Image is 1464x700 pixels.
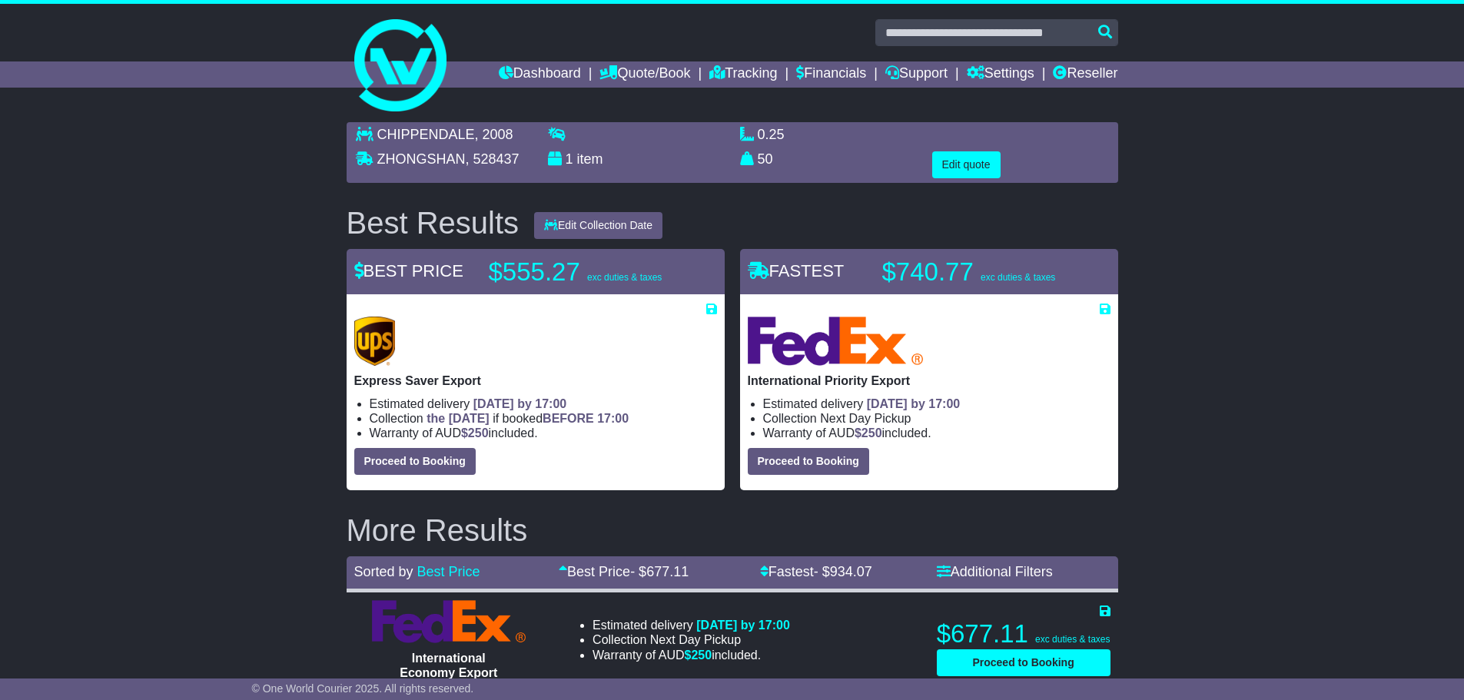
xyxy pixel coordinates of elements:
span: CHIPPENDALE [377,127,475,142]
span: , 2008 [475,127,513,142]
button: Edit quote [932,151,1001,178]
span: $ [685,649,712,662]
span: 0.25 [758,127,785,142]
span: ZHONGSHAN [377,151,466,167]
span: exc duties & taxes [981,272,1055,283]
span: $ [855,426,882,440]
span: 1 [566,151,573,167]
li: Collection [763,411,1110,426]
button: Proceed to Booking [354,448,476,475]
span: $ [461,426,489,440]
span: 250 [691,649,712,662]
h2: More Results [347,513,1118,547]
span: - $ [814,564,872,579]
a: Best Price [417,564,480,579]
a: Financials [796,61,866,88]
span: 250 [861,426,882,440]
li: Estimated delivery [593,618,790,632]
li: Warranty of AUD included. [763,426,1110,440]
span: 50 [758,151,773,167]
span: Next Day Pickup [820,412,911,425]
p: International Priority Export [748,373,1110,388]
span: the [DATE] [427,412,489,425]
span: 17:00 [597,412,629,425]
a: Additional Filters [937,564,1053,579]
span: [DATE] by 17:00 [696,619,790,632]
li: Warranty of AUD included. [370,426,717,440]
span: if booked [427,412,629,425]
a: Fastest- $934.07 [760,564,872,579]
a: Reseller [1053,61,1117,88]
span: exc duties & taxes [1035,634,1110,645]
li: Collection [593,632,790,647]
a: Best Price- $677.11 [559,564,689,579]
span: Sorted by [354,564,413,579]
li: Collection [370,411,717,426]
img: FedEx Express: International Economy Export [372,600,526,643]
span: exc duties & taxes [587,272,662,283]
a: Settings [967,61,1034,88]
span: [DATE] by 17:00 [473,397,567,410]
span: Next Day Pickup [650,633,741,646]
span: item [577,151,603,167]
a: Tracking [709,61,777,88]
a: Support [885,61,948,88]
li: Estimated delivery [763,396,1110,411]
p: $555.27 [489,257,681,287]
a: Quote/Book [599,61,690,88]
p: $677.11 [937,619,1110,649]
li: Warranty of AUD included. [593,648,790,662]
li: Estimated delivery [370,396,717,411]
a: Dashboard [499,61,581,88]
div: Best Results [339,206,527,240]
span: FASTEST [748,261,845,280]
span: International Economy Export [400,652,497,679]
p: Express Saver Export [354,373,717,388]
button: Edit Collection Date [534,212,662,239]
span: 250 [468,426,489,440]
button: Proceed to Booking [748,448,869,475]
span: , 528437 [466,151,520,167]
span: - $ [630,564,689,579]
img: UPS (new): Express Saver Export [354,317,396,366]
img: FedEx Express: International Priority Export [748,317,924,366]
span: © One World Courier 2025. All rights reserved. [252,682,474,695]
span: 934.07 [830,564,872,579]
p: $740.77 [882,257,1074,287]
span: BEFORE [543,412,594,425]
span: 677.11 [646,564,689,579]
span: BEST PRICE [354,261,463,280]
span: [DATE] by 17:00 [867,397,961,410]
button: Proceed to Booking [937,649,1110,676]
